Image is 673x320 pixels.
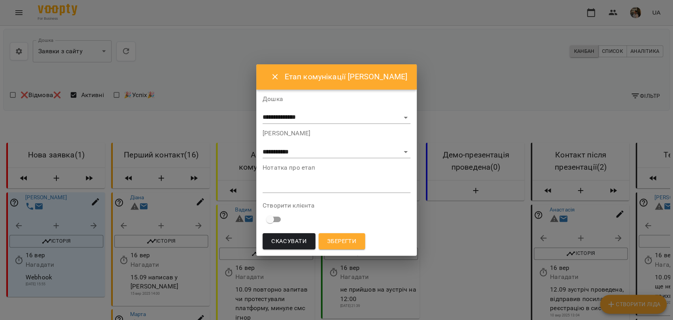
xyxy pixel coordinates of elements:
span: Зберегти [327,236,356,247]
label: Дошка [263,96,410,102]
label: [PERSON_NAME] [263,130,410,137]
button: Скасувати [263,233,315,250]
label: Нотатка про етап [263,165,410,171]
label: Створити клієнта [263,202,410,209]
button: Close [266,67,285,86]
span: Скасувати [271,236,307,247]
button: Зберегти [319,233,365,250]
h6: Етап комунікації [PERSON_NAME] [285,71,407,83]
